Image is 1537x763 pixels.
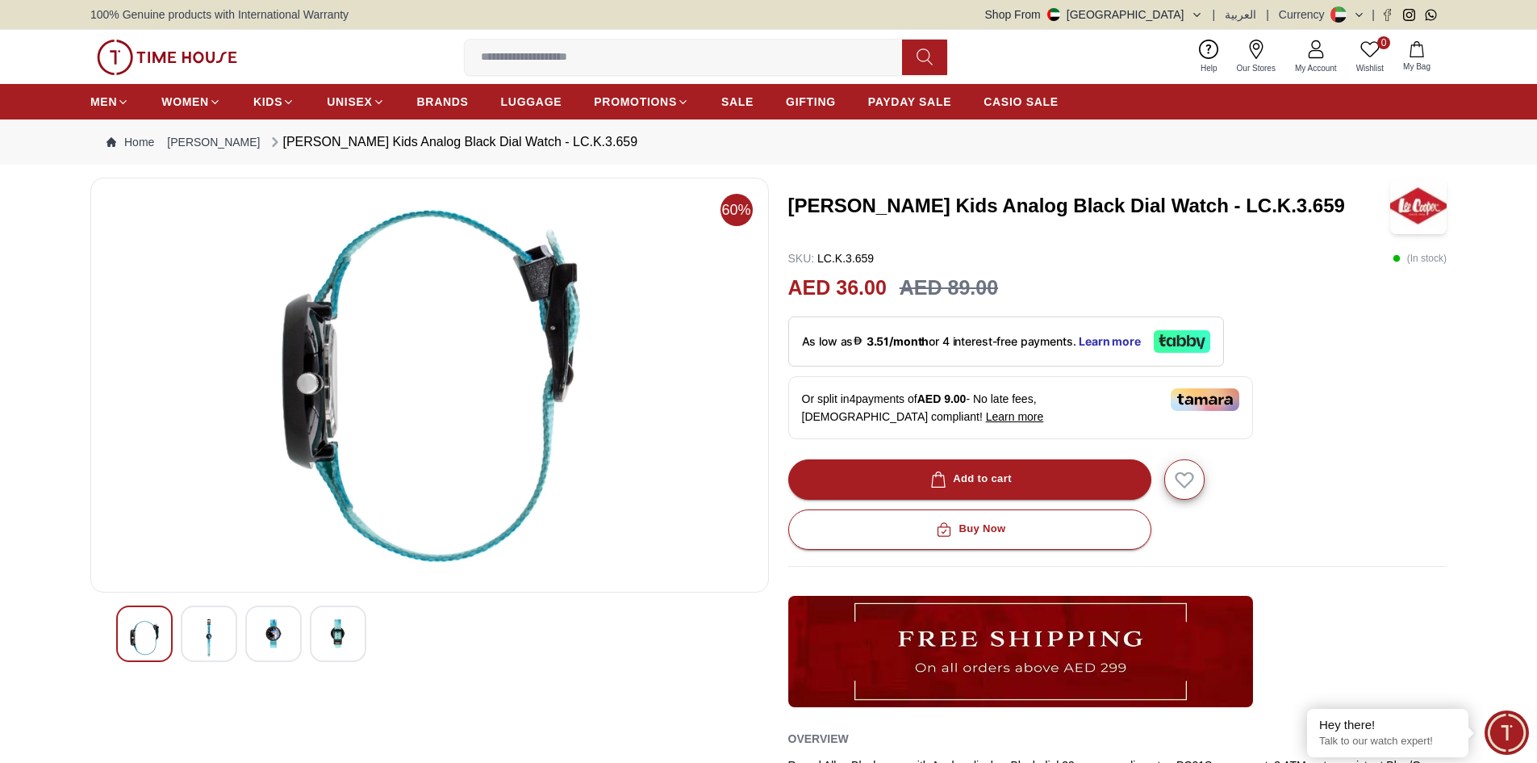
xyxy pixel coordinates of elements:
a: Facebook [1381,9,1393,21]
a: Help [1191,36,1227,78]
img: Lee Cooper Kids Analog Black Dial Watch - LC.K.3.659 [104,191,755,579]
span: Our Stores [1230,62,1282,74]
span: PROMOTIONS [594,94,677,110]
img: Lee Cooper Kids Analog Black Dial Watch - LC.K.3.659 [324,619,353,648]
a: WOMEN [161,87,221,116]
span: SKU : [788,252,815,265]
img: Lee Cooper Kids Analog Black Dial Watch - LC.K.3.659 [259,619,288,648]
div: [PERSON_NAME] Kids Analog Black Dial Watch - LC.K.3.659 [267,132,638,152]
p: LC.K.3.659 [788,250,875,266]
span: My Account [1288,62,1343,74]
span: Learn more [986,410,1044,423]
a: [PERSON_NAME] [167,134,260,150]
img: United Arab Emirates [1047,8,1060,21]
div: Currency [1279,6,1331,23]
span: 0 [1377,36,1390,49]
h3: AED 89.00 [900,273,998,304]
span: 60% [720,194,753,226]
span: Help [1194,62,1224,74]
div: Add to cart [927,470,1012,488]
a: PROMOTIONS [594,87,689,116]
h2: Overview [788,727,849,751]
img: ... [97,40,237,75]
span: WOMEN [161,94,209,110]
p: Talk to our watch expert! [1319,735,1456,748]
span: GIFTING [786,94,836,110]
a: KIDS [253,87,294,116]
div: Or split in 4 payments of - No late fees, [DEMOGRAPHIC_DATA] compliant! [788,376,1253,439]
h3: [PERSON_NAME] Kids Analog Black Dial Watch - LC.K.3.659 [788,193,1391,219]
a: UNISEX [327,87,384,116]
span: SALE [721,94,754,110]
a: LUGGAGE [501,87,562,116]
img: Tamara [1171,388,1239,411]
button: العربية [1225,6,1256,23]
a: Whatsapp [1425,9,1437,21]
img: Lee Cooper Kids Analog Black Dial Watch - LC.K.3.659 [1390,178,1447,234]
a: PAYDAY SALE [868,87,951,116]
button: My Bag [1393,38,1440,76]
button: Add to cart [788,459,1151,500]
button: Shop From[GEOGRAPHIC_DATA] [985,6,1203,23]
h2: AED 36.00 [788,273,887,304]
a: MEN [90,87,129,116]
div: Chat Widget [1485,711,1529,755]
span: CASIO SALE [984,94,1059,110]
nav: Breadcrumb [90,119,1447,165]
span: LUGGAGE [501,94,562,110]
img: ... [788,596,1253,707]
img: Lee Cooper Kids Analog Black Dial Watch - LC.K.3.659 [194,619,223,656]
p: ( In stock ) [1393,250,1447,266]
img: Lee Cooper Kids Analog Black Dial Watch - LC.K.3.659 [130,619,159,656]
span: 100% Genuine products with International Warranty [90,6,349,23]
span: BRANDS [417,94,469,110]
span: UNISEX [327,94,372,110]
span: AED 9.00 [917,392,967,405]
span: My Bag [1397,61,1437,73]
a: CASIO SALE [984,87,1059,116]
button: Buy Now [788,509,1151,550]
a: SALE [721,87,754,116]
span: | [1372,6,1375,23]
a: BRANDS [417,87,469,116]
a: Instagram [1403,9,1415,21]
span: | [1213,6,1216,23]
a: Our Stores [1227,36,1285,78]
a: 0Wishlist [1347,36,1393,78]
span: MEN [90,94,117,110]
span: | [1266,6,1269,23]
div: Hey there! [1319,717,1456,733]
span: Wishlist [1350,62,1390,74]
span: PAYDAY SALE [868,94,951,110]
div: Buy Now [933,520,1005,539]
a: GIFTING [786,87,836,116]
span: KIDS [253,94,282,110]
a: Home [107,134,154,150]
